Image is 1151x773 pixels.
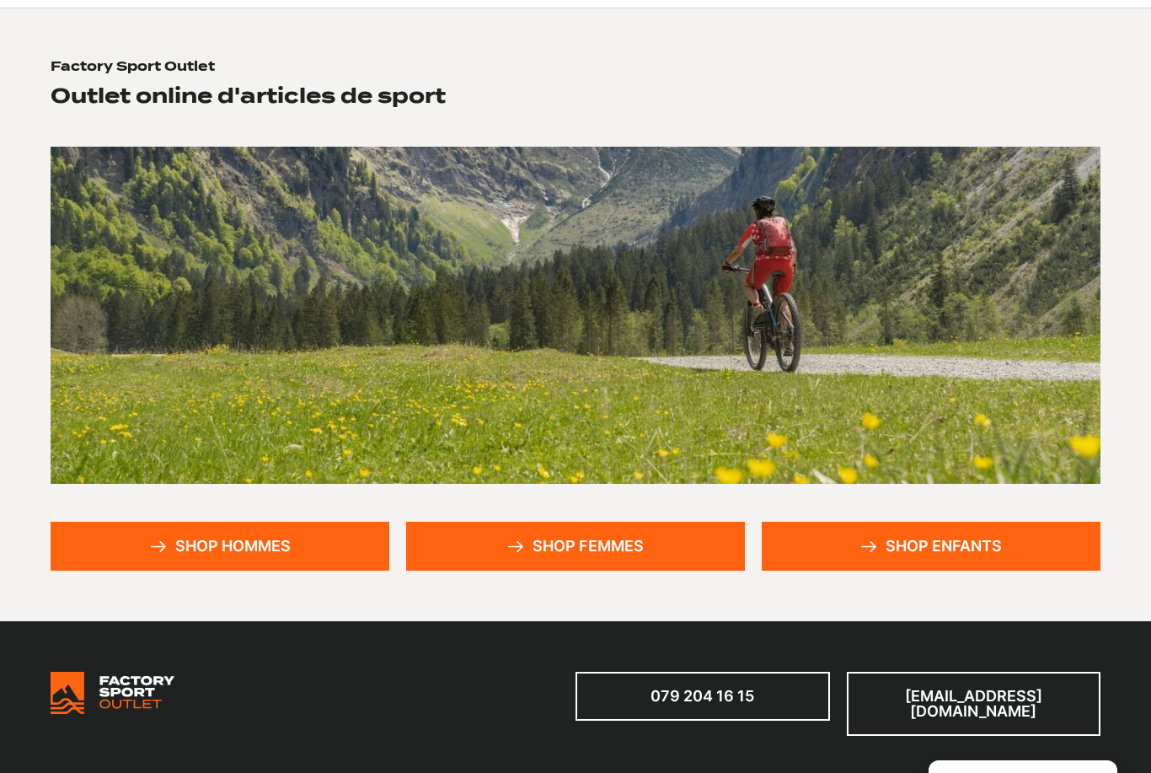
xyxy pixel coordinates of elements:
img: Bricks Woocommerce Starter [51,672,174,714]
h1: Factory Sport Outlet [51,59,215,76]
a: 079 204 16 15 [575,672,830,721]
a: Shop femmes [406,522,745,571]
a: [EMAIL_ADDRESS][DOMAIN_NAME] [847,672,1101,736]
a: Shop enfants [762,522,1100,571]
h2: Outlet online d'articles de sport [51,83,446,109]
a: Shop hommes [51,522,389,571]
